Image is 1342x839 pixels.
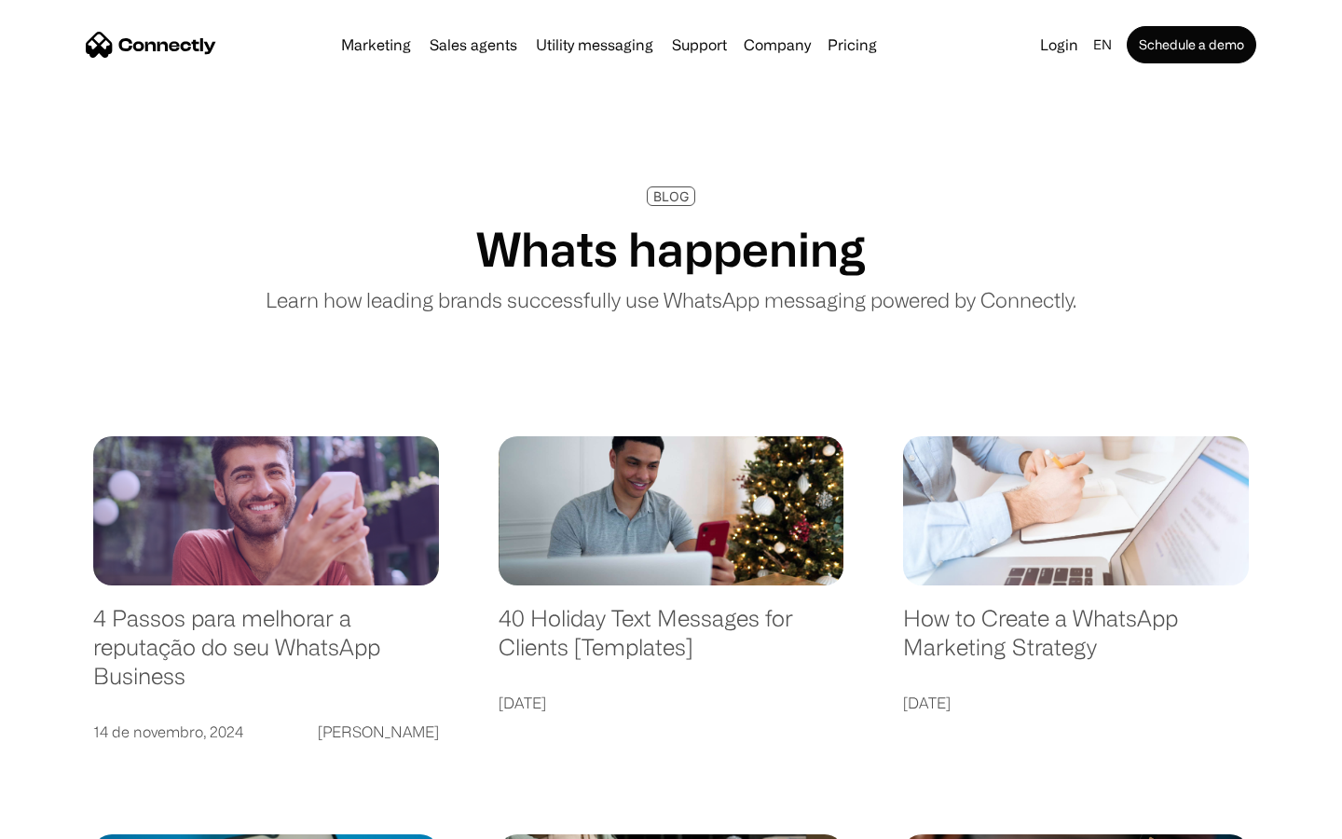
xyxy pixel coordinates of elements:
h1: Whats happening [476,221,866,277]
a: 4 Passos para melhorar a reputação do seu WhatsApp Business [93,604,439,708]
div: [PERSON_NAME] [318,719,439,745]
a: Marketing [334,37,418,52]
a: How to Create a WhatsApp Marketing Strategy [903,604,1249,680]
p: Learn how leading brands successfully use WhatsApp messaging powered by Connectly. [266,284,1076,315]
div: BLOG [653,189,689,203]
div: [DATE] [903,690,951,716]
a: Login [1033,32,1086,58]
a: Sales agents [422,37,525,52]
a: Pricing [820,37,884,52]
div: [DATE] [499,690,546,716]
a: Support [664,37,734,52]
a: Utility messaging [528,37,661,52]
ul: Language list [37,806,112,832]
aside: Language selected: English [19,806,112,832]
a: 40 Holiday Text Messages for Clients [Templates] [499,604,844,680]
div: Company [744,32,811,58]
div: en [1093,32,1112,58]
a: Schedule a demo [1127,26,1256,63]
div: 14 de novembro, 2024 [93,719,243,745]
